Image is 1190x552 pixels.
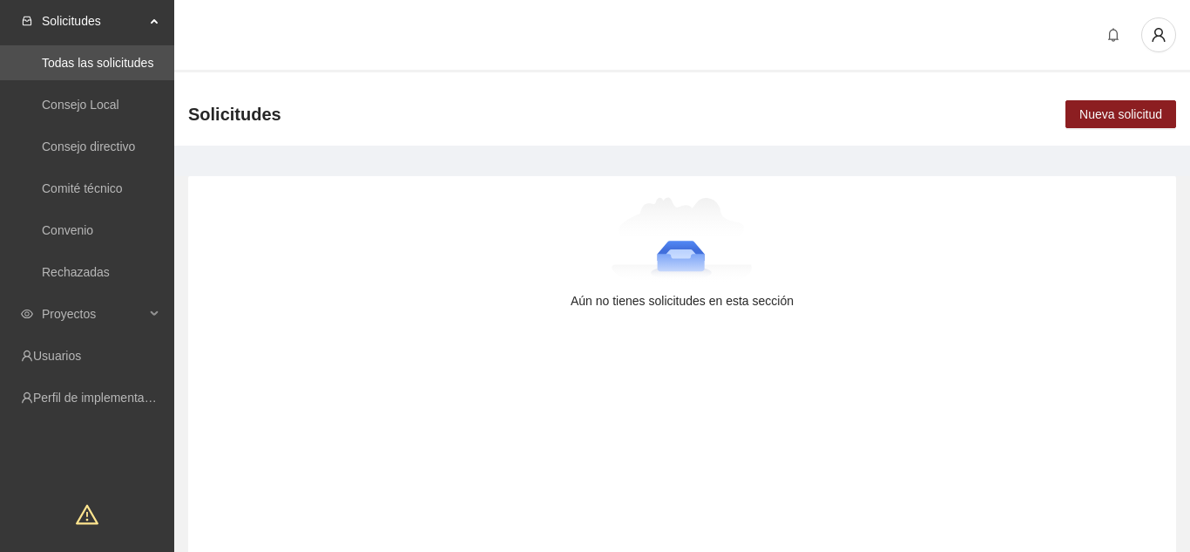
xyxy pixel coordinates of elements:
a: Rechazadas [42,265,110,279]
a: Todas las solicitudes [42,56,153,70]
button: bell [1099,21,1127,49]
span: Solicitudes [42,3,145,38]
a: Consejo Local [42,98,119,112]
span: Proyectos [42,296,145,331]
span: user [1142,27,1175,43]
span: Nueva solicitud [1079,105,1162,124]
div: Aún no tienes solicitudes en esta sección [216,291,1148,310]
img: Aún no tienes solicitudes en esta sección [612,197,754,284]
span: bell [1100,28,1126,42]
a: Consejo directivo [42,140,135,153]
span: inbox [21,15,33,27]
button: Nueva solicitud [1065,100,1176,128]
a: Usuarios [33,349,81,363]
span: Solicitudes [188,100,281,128]
span: warning [76,503,98,526]
a: Convenio [42,223,93,237]
a: Perfil de implementadora [33,391,169,405]
button: user [1141,17,1176,52]
a: Comité técnico [42,181,123,195]
span: eye [21,308,33,320]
